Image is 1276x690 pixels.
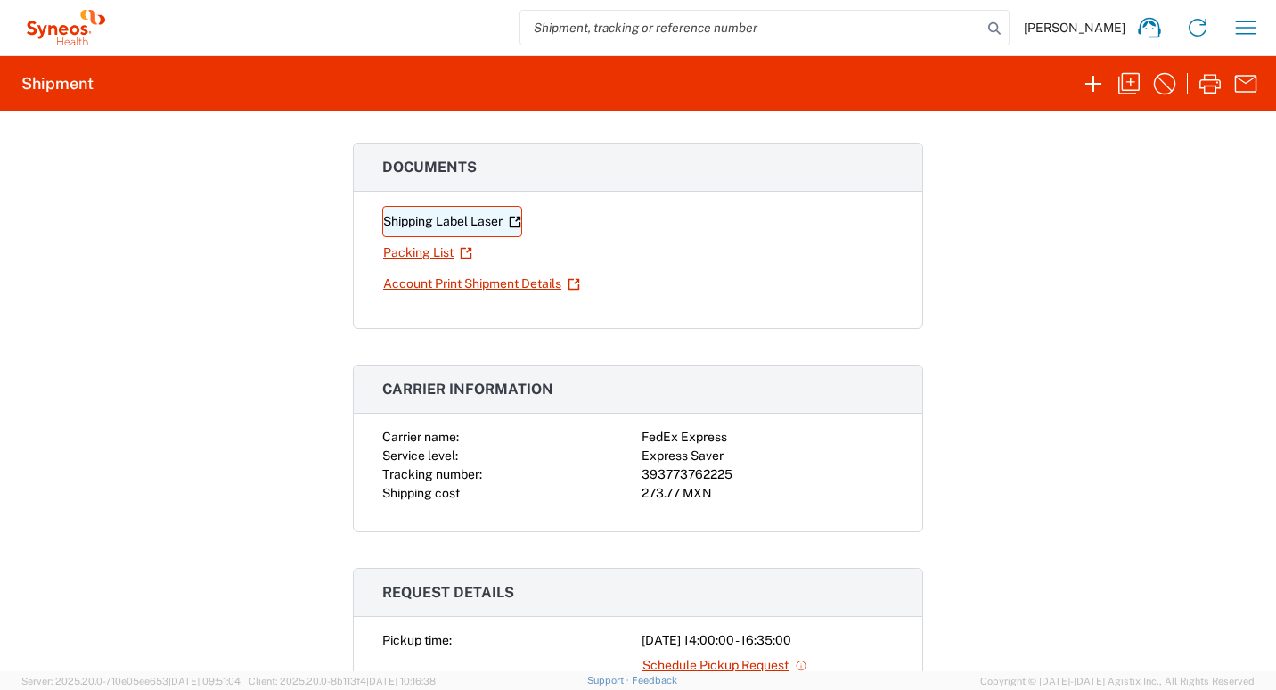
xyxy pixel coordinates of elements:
[382,633,452,647] span: Pickup time:
[168,676,241,686] span: [DATE] 09:51:04
[642,428,894,447] div: FedEx Express
[642,631,894,650] div: [DATE] 14:00:00 - 16:35:00
[382,467,482,481] span: Tracking number:
[1024,20,1125,36] span: [PERSON_NAME]
[382,159,477,176] span: Documents
[382,430,459,444] span: Carrier name:
[382,448,458,463] span: Service level:
[632,675,677,686] a: Feedback
[382,268,581,300] a: Account Print Shipment Details
[642,650,808,681] a: Schedule Pickup Request
[366,676,436,686] span: [DATE] 10:16:38
[382,381,553,398] span: Carrier information
[980,673,1255,689] span: Copyright © [DATE]-[DATE] Agistix Inc., All Rights Reserved
[642,447,894,465] div: Express Saver
[382,237,473,268] a: Packing List
[249,676,436,686] span: Client: 2025.20.0-8b113f4
[382,584,514,601] span: Request details
[382,206,522,237] a: Shipping Label Laser
[642,465,894,484] div: 393773762225
[21,73,94,94] h2: Shipment
[382,486,460,500] span: Shipping cost
[21,676,241,686] span: Server: 2025.20.0-710e05ee653
[587,675,632,686] a: Support
[520,11,982,45] input: Shipment, tracking or reference number
[642,484,894,503] div: 273.77 MXN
